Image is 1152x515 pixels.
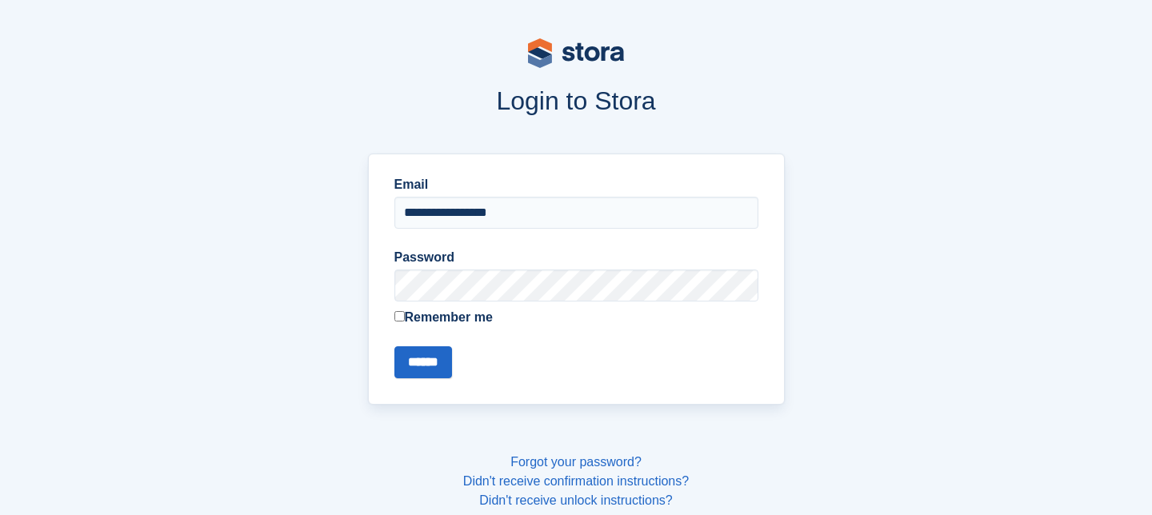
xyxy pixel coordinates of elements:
input: Remember me [394,311,405,321]
label: Remember me [394,308,758,327]
label: Password [394,248,758,267]
img: stora-logo-53a41332b3708ae10de48c4981b4e9114cc0af31d8433b30ea865607fb682f29.svg [528,38,624,68]
a: Didn't receive unlock instructions? [479,493,672,507]
h1: Login to Stora [62,86,1090,115]
label: Email [394,175,758,194]
a: Forgot your password? [510,455,642,469]
a: Didn't receive confirmation instructions? [463,474,689,488]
